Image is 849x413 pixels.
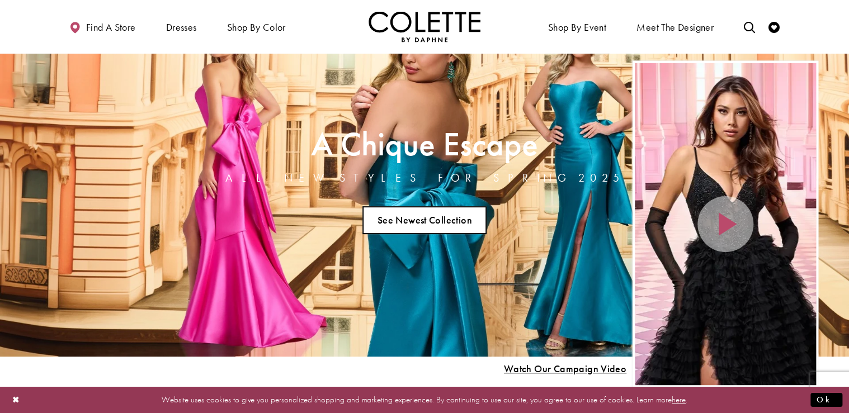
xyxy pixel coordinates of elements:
a: See Newest Collection A Chique Escape All New Styles For Spring 2025 [362,206,487,234]
span: Shop By Event [545,11,609,42]
a: here [672,394,686,405]
a: Toggle search [741,11,758,42]
span: Find a store [86,22,136,33]
ul: Slider Links [222,202,627,239]
p: Website uses cookies to give you personalized shopping and marketing experiences. By continuing t... [81,392,768,407]
span: Dresses [166,22,197,33]
img: Colette by Daphne [369,11,480,42]
a: Visit Home Page [369,11,480,42]
button: Submit Dialog [810,393,842,407]
a: Find a store [67,11,138,42]
a: Check Wishlist [766,11,782,42]
span: Shop By Event [548,22,606,33]
span: Dresses [163,11,200,42]
span: Shop by color [227,22,286,33]
button: Close Dialog [7,390,26,410]
span: Shop by color [224,11,289,42]
span: Play Slide #15 Video [503,363,626,374]
span: Meet the designer [636,22,714,33]
a: Meet the designer [634,11,716,42]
